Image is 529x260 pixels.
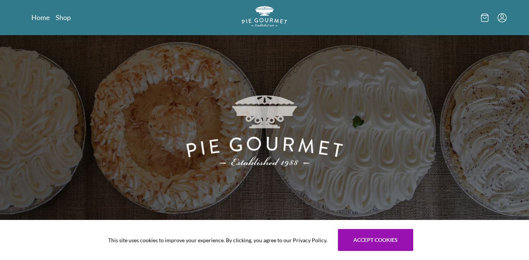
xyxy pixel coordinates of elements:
a: Logo [242,6,287,29]
span: This site uses cookies to improve your experience. By clicking, you agree to our Privacy Policy. [108,236,327,244]
img: logo [242,6,287,27]
a: Home [31,13,50,22]
button: Menu [498,13,507,22]
button: Accept cookies [338,229,413,251]
a: Shop [56,13,71,22]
